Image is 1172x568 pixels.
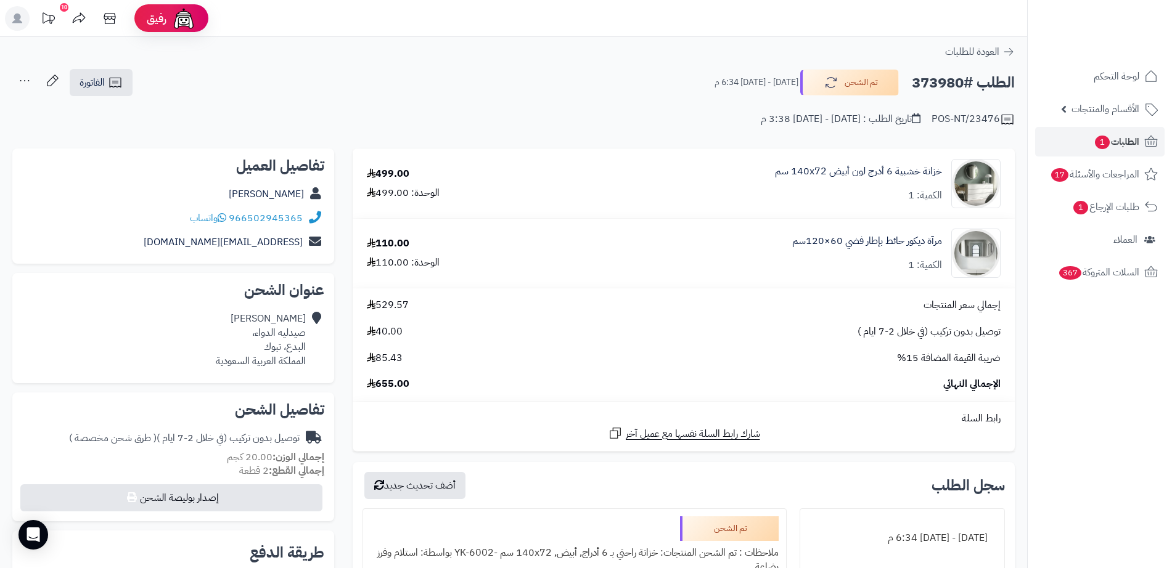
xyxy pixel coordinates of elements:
a: طلبات الإرجاع1 [1035,192,1165,222]
h2: عنوان الشحن [22,283,324,298]
span: 655.00 [367,377,409,391]
span: 367 [1059,266,1081,280]
div: الوحدة: 110.00 [367,256,440,270]
span: رفيق [147,11,166,26]
a: لوحة التحكم [1035,62,1165,91]
h2: تفاصيل العميل [22,158,324,173]
img: 1746709299-1702541934053-68567865785768-1000x1000-90x90.jpg [952,159,1000,208]
span: 40.00 [367,325,403,339]
span: 1 [1073,201,1088,214]
h2: طريقة الدفع [250,545,324,560]
strong: إجمالي الوزن: [273,450,324,465]
div: [DATE] - [DATE] 6:34 م [808,526,997,550]
a: تحديثات المنصة [33,6,64,34]
span: 1 [1095,136,1110,149]
a: شارك رابط السلة نفسها مع عميل آخر [608,426,760,441]
span: طلبات الإرجاع [1072,198,1139,216]
a: العودة للطلبات [945,44,1015,59]
h3: سجل الطلب [932,478,1005,493]
a: الفاتورة [70,69,133,96]
div: تاريخ الطلب : [DATE] - [DATE] 3:38 م [761,112,920,126]
button: أضف تحديث جديد [364,472,465,499]
small: 20.00 كجم [227,450,324,465]
div: 110.00 [367,237,409,251]
span: المراجعات والأسئلة [1050,166,1139,183]
span: الأقسام والمنتجات [1072,100,1139,118]
span: الطلبات [1094,133,1139,150]
h2: الطلب #373980 [912,70,1015,95]
div: 499.00 [367,167,409,181]
small: 2 قطعة [239,463,324,478]
span: 85.43 [367,351,403,365]
div: توصيل بدون تركيب (في خلال 2-7 ايام ) [69,431,300,445]
span: ضريبة القيمة المضافة 15% [897,351,1001,365]
span: العملاء [1113,231,1137,248]
span: لوحة التحكم [1094,68,1139,85]
a: مرآة ديكور حائط بإطار فضي 60×120سم [792,234,942,248]
div: تم الشحن [680,516,779,541]
a: المراجعات والأسئلة17 [1035,160,1165,189]
div: POS-NT/23476 [932,112,1015,127]
span: السلات المتروكة [1058,264,1139,281]
a: 966502945365 [229,211,303,225]
span: شارك رابط السلة نفسها مع عميل آخر [626,427,760,441]
a: العملاء [1035,225,1165,254]
a: [PERSON_NAME] [229,187,304,201]
img: ai-face.png [171,6,196,31]
a: السلات المتروكة367 [1035,258,1165,287]
div: 10 [60,3,68,12]
span: العودة للطلبات [945,44,999,59]
span: الإجمالي النهائي [943,377,1001,391]
a: [EMAIL_ADDRESS][DOMAIN_NAME] [144,235,303,250]
div: الكمية: 1 [908,258,942,272]
span: 529.57 [367,298,409,312]
h2: تفاصيل الشحن [22,402,324,417]
a: خزانة خشبية 6 أدرج لون أبيض 140x72 سم [775,164,942,179]
span: 17 [1051,168,1068,182]
a: واتساب [190,211,226,225]
a: الطلبات1 [1035,127,1165,156]
img: 1753183096-1-90x90.jpg [952,229,1000,278]
span: ( طرق شحن مخصصة ) [69,431,157,445]
span: الفاتورة [80,75,105,90]
div: [PERSON_NAME] صيدليه الدواء، البدع، تبوك المملكة العربية السعودية [216,312,306,368]
button: تم الشحن [800,70,899,95]
div: الوحدة: 499.00 [367,186,440,200]
small: [DATE] - [DATE] 6:34 م [715,76,798,89]
span: إجمالي سعر المنتجات [924,298,1001,312]
strong: إجمالي القطع: [269,463,324,478]
div: رابط السلة [358,412,1010,426]
div: Open Intercom Messenger [18,520,48,550]
button: إصدار بوليصة الشحن [20,484,322,511]
span: توصيل بدون تركيب (في خلال 2-7 ايام ) [858,325,1001,339]
div: الكمية: 1 [908,189,942,203]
